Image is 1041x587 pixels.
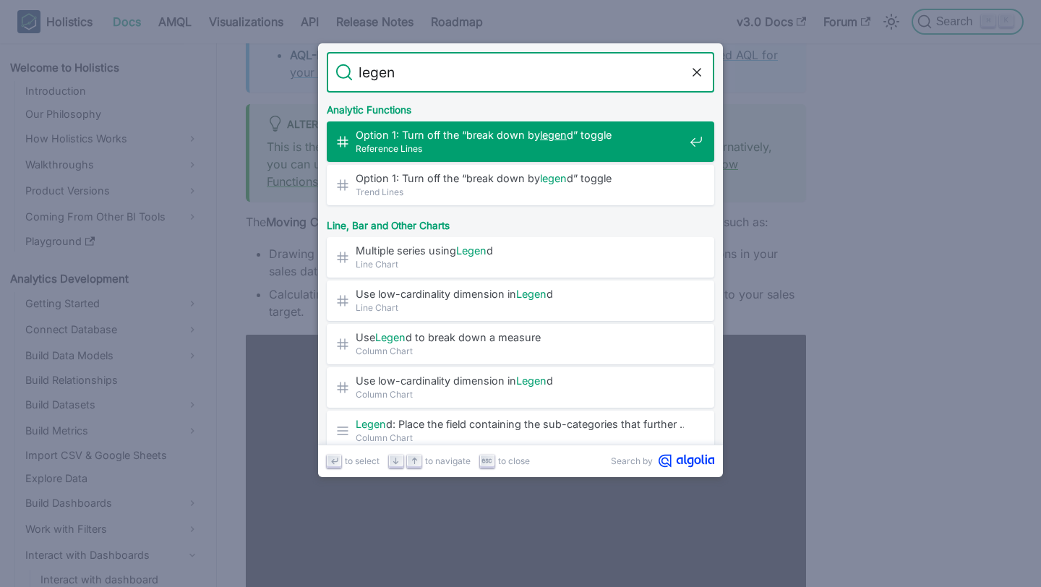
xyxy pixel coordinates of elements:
span: to close [498,454,530,468]
a: Multiple series usingLegend​Line Chart [327,237,714,278]
span: Column Chart [356,344,684,358]
svg: Enter key [329,455,340,466]
span: Use d to break down a measure​ [356,330,684,344]
span: Line Chart [356,301,684,314]
span: Line Chart [356,257,684,271]
mark: legen [540,172,567,184]
mark: Legen [356,418,386,430]
a: Legend: Place the field containing the sub-categories that further …Column Chart [327,411,714,451]
span: to select [345,454,380,468]
mark: Legen [516,288,547,300]
span: Option 1: Turn off the “break down by d” toggle​ [356,171,684,185]
span: Use low-cardinality dimension in d​ [356,287,684,301]
mark: legen [540,129,567,141]
a: UseLegend to break down a measure​Column Chart [327,324,714,364]
div: Line, Bar and Other Charts [324,208,717,237]
input: Search docs [353,52,688,93]
span: Trend Lines [356,185,684,199]
span: d: Place the field containing the sub-categories that further … [356,417,684,431]
svg: Arrow up [409,455,420,466]
span: Reference Lines [356,142,684,155]
span: Use low-cardinality dimension in d​ [356,374,684,387]
a: Use low-cardinality dimension inLegend​Column Chart [327,367,714,408]
span: Option 1: Turn off the “break down by d” toggle​ [356,128,684,142]
svg: Algolia [659,454,714,468]
a: Use low-cardinality dimension inLegend​Line Chart [327,280,714,321]
span: Column Chart [356,431,684,445]
mark: Legen [375,331,406,343]
a: Option 1: Turn off the “break down bylegend” toggle​Trend Lines [327,165,714,205]
mark: Legen [516,374,547,387]
span: Search by [611,454,653,468]
span: to navigate [425,454,471,468]
mark: Legen [456,244,487,257]
span: Multiple series using d​ [356,244,684,257]
button: Clear the query [688,64,706,81]
svg: Arrow down [390,455,401,466]
div: Analytic Functions [324,93,717,121]
a: Search byAlgolia [611,454,714,468]
span: Column Chart [356,387,684,401]
a: Option 1: Turn off the “break down bylegend” toggle​Reference Lines [327,121,714,162]
svg: Escape key [481,455,492,466]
